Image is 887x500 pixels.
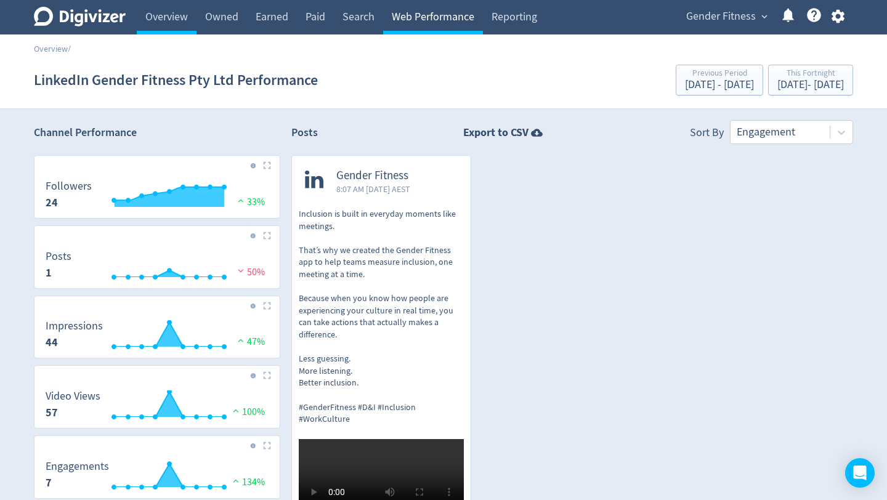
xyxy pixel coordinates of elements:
[690,125,724,144] div: Sort By
[235,266,265,278] span: 50%
[263,302,271,310] img: Placeholder
[463,125,529,140] strong: Export to CSV
[777,79,844,91] div: [DATE] - [DATE]
[235,336,247,345] img: positive-performance.svg
[46,405,58,420] strong: 57
[230,476,242,485] img: positive-performance.svg
[34,60,318,100] h1: LinkedIn Gender Fitness Pty Ltd Performance
[34,43,68,54] a: Overview
[46,389,100,403] dt: Video Views
[768,65,853,95] button: This Fortnight[DATE]- [DATE]
[336,183,410,195] span: 8:07 AM [DATE] AEST
[46,475,52,490] strong: 7
[235,266,247,275] img: negative-performance.svg
[46,319,103,333] dt: Impressions
[34,125,280,140] h2: Channel Performance
[39,390,275,423] svg: Video Views 57
[685,69,754,79] div: Previous Period
[777,69,844,79] div: This Fortnight
[235,336,265,348] span: 47%
[230,406,242,415] img: positive-performance.svg
[230,406,265,418] span: 100%
[39,180,275,213] svg: Followers 24
[263,161,271,169] img: Placeholder
[263,371,271,379] img: Placeholder
[46,179,92,193] dt: Followers
[230,476,265,488] span: 134%
[686,7,756,26] span: Gender Fitness
[299,208,464,425] p: Inclusion is built in everyday moments like meetings. That’s why we created the Gender Fitness ap...
[759,11,770,22] span: expand_more
[676,65,763,95] button: Previous Period[DATE] - [DATE]
[291,125,318,144] h2: Posts
[845,458,875,488] div: Open Intercom Messenger
[46,459,109,474] dt: Engagements
[263,232,271,240] img: Placeholder
[682,7,771,26] button: Gender Fitness
[39,461,275,493] svg: Engagements 7
[39,320,275,353] svg: Impressions 44
[46,249,71,264] dt: Posts
[263,442,271,450] img: Placeholder
[46,195,58,210] strong: 24
[68,43,71,54] span: /
[46,335,58,350] strong: 44
[39,251,275,283] svg: Posts 1
[235,196,265,208] span: 33%
[336,169,410,183] span: Gender Fitness
[685,79,754,91] div: [DATE] - [DATE]
[235,196,247,205] img: positive-performance.svg
[46,265,52,280] strong: 1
